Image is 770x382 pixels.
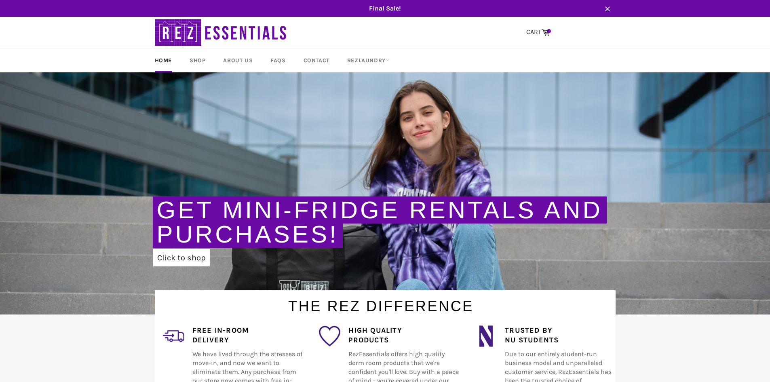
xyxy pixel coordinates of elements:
a: Home [147,49,180,72]
h4: Trusted by NU Students [505,325,615,346]
a: RezLaundry [339,49,397,72]
a: FAQs [262,49,293,72]
a: Contact [295,49,338,72]
a: Get Mini-Fridge Rentals and Purchases! [157,196,603,248]
a: CART [522,24,554,41]
a: Shop [181,49,213,72]
img: favorite_1.png [319,325,340,347]
h1: The Rez Difference [147,290,616,317]
h4: High Quality Products [348,325,459,346]
a: About Us [215,49,261,72]
img: delivery_2.png [163,325,184,347]
img: RezEssentials [155,17,288,48]
span: Final Sale! [147,4,624,13]
a: Click to shop [153,249,210,266]
img: northwestern_wildcats_tiny.png [475,325,497,347]
h4: Free In-Room Delivery [192,325,303,346]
